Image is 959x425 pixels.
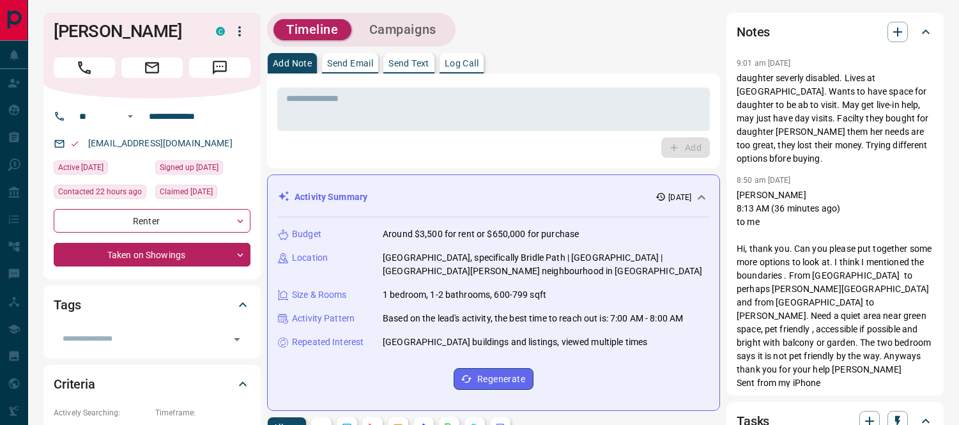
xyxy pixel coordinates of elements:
[160,161,219,174] span: Signed up [DATE]
[737,176,791,185] p: 8:50 am [DATE]
[278,185,709,209] div: Activity Summary[DATE]
[292,228,321,241] p: Budget
[737,189,933,390] p: [PERSON_NAME] 8:13 AM (36 minutes ago) to me Hi, thank you. Can you please put together some more...
[383,312,683,325] p: Based on the lead's activity, the best time to reach out is: 7:00 AM - 8:00 AM
[273,59,312,68] p: Add Note
[273,19,351,40] button: Timeline
[383,251,709,278] p: [GEOGRAPHIC_DATA], specifically Bridle Path | [GEOGRAPHIC_DATA] | [GEOGRAPHIC_DATA][PERSON_NAME] ...
[54,185,149,203] div: Tue Sep 16 2025
[155,185,250,203] div: Tue Sep 16 2025
[737,22,770,42] h2: Notes
[292,336,364,349] p: Repeated Interest
[737,72,933,166] p: daughter severly disabled. Lives at [GEOGRAPHIC_DATA]. Wants to have space for daughter to be ab ...
[54,407,149,419] p: Actively Searching:
[737,17,933,47] div: Notes
[327,59,373,68] p: Send Email
[295,190,367,204] p: Activity Summary
[292,312,355,325] p: Activity Pattern
[54,58,115,78] span: Call
[228,330,246,348] button: Open
[160,185,213,198] span: Claimed [DATE]
[668,192,691,203] p: [DATE]
[123,109,138,124] button: Open
[54,369,250,399] div: Criteria
[737,59,791,68] p: 9:01 am [DATE]
[54,21,197,42] h1: [PERSON_NAME]
[54,290,250,320] div: Tags
[445,59,479,68] p: Log Call
[58,161,104,174] span: Active [DATE]
[58,185,142,198] span: Contacted 22 hours ago
[155,407,250,419] p: Timeframe:
[292,288,347,302] p: Size & Rooms
[121,58,183,78] span: Email
[383,336,647,349] p: [GEOGRAPHIC_DATA] buildings and listings, viewed multiple times
[383,228,579,241] p: Around $3,500 for rent or $650,000 for purchase
[54,243,250,267] div: Taken on Showings
[88,138,233,148] a: [EMAIL_ADDRESS][DOMAIN_NAME]
[54,295,81,315] h2: Tags
[155,160,250,178] div: Tue Sep 16 2025
[388,59,429,68] p: Send Text
[54,160,149,178] div: Tue Sep 16 2025
[189,58,250,78] span: Message
[216,27,225,36] div: condos.ca
[54,209,250,233] div: Renter
[357,19,449,40] button: Campaigns
[292,251,328,265] p: Location
[383,288,546,302] p: 1 bedroom, 1-2 bathrooms, 600-799 sqft
[54,374,95,394] h2: Criteria
[70,139,79,148] svg: Email Valid
[454,368,533,390] button: Regenerate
